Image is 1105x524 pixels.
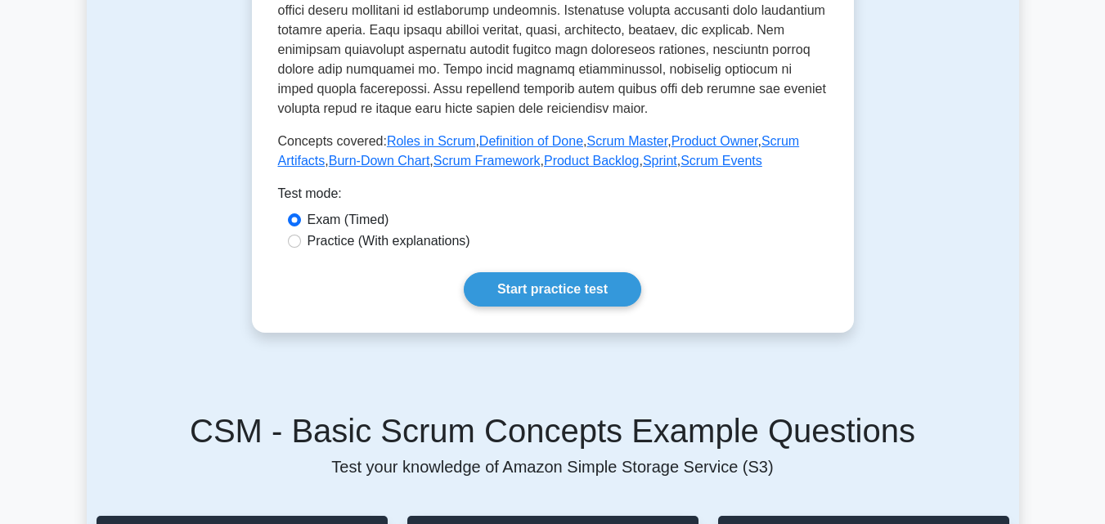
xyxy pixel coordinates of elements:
a: Start practice test [464,272,641,307]
a: Roles in Scrum [387,134,475,148]
a: Burn-Down Chart [329,154,430,168]
label: Exam (Timed) [308,210,389,230]
label: Practice (With explanations) [308,231,470,251]
a: Definition of Done [479,134,583,148]
p: Test your knowledge of Amazon Simple Storage Service (S3) [97,457,1009,477]
a: Product Backlog [544,154,640,168]
a: Scrum Framework [433,154,541,168]
a: Scrum Events [681,154,762,168]
div: Test mode: [278,184,828,210]
p: Concepts covered: , , , , , , , , , [278,132,828,171]
a: Scrum Master [586,134,667,148]
a: Product Owner [672,134,758,148]
h5: CSM - Basic Scrum Concepts Example Questions [97,411,1009,450]
a: Sprint [643,154,677,168]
